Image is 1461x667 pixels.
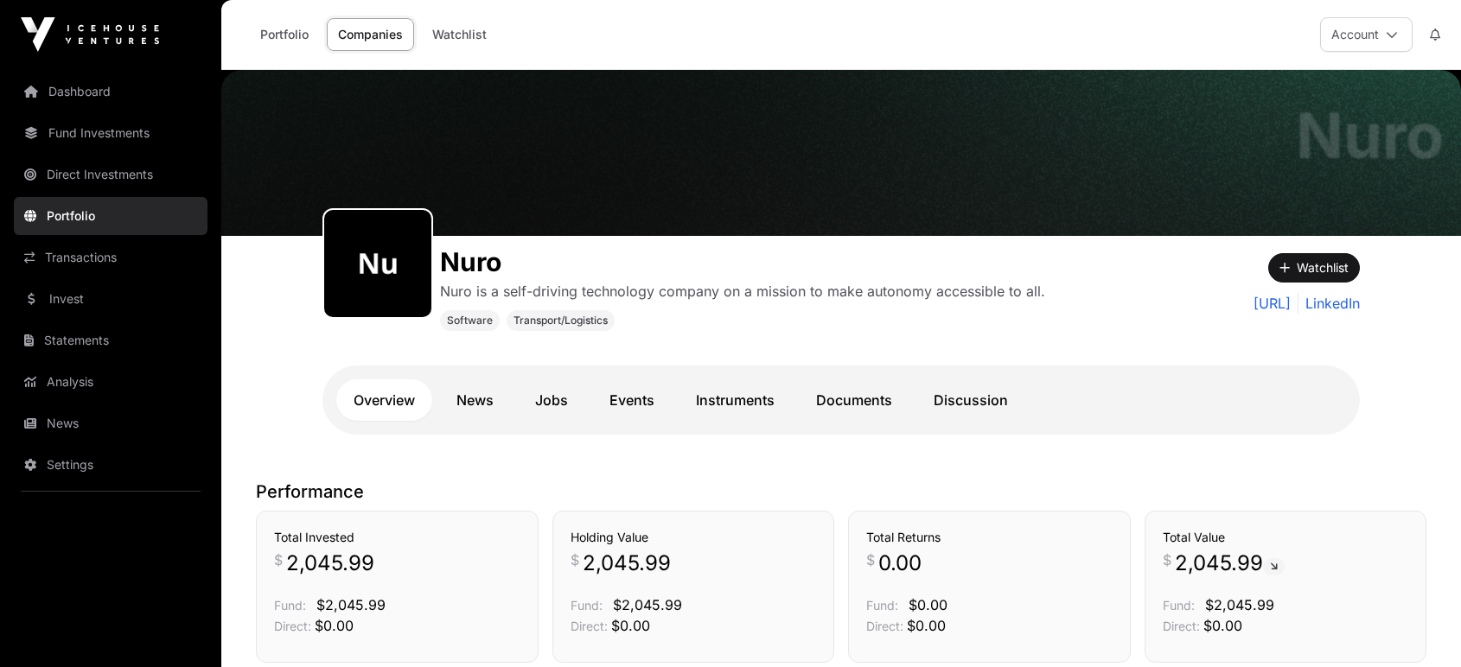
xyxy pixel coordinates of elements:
[14,280,207,318] a: Invest
[571,598,603,613] span: Fund:
[571,619,608,633] span: Direct:
[274,619,311,633] span: Direct:
[336,379,432,421] a: Overview
[1296,105,1444,167] h1: Nuro
[878,549,922,577] span: 0.00
[14,363,207,401] a: Analysis
[21,17,159,52] img: Icehouse Ventures Logo
[14,321,207,359] a: Statements
[331,217,424,310] img: nuro436.png
[1268,253,1360,283] button: Watchlist
[866,619,903,633] span: Direct:
[421,18,498,51] a: Watchlist
[1254,293,1291,314] a: [URL]
[866,598,898,613] span: Fund:
[799,379,909,421] a: Documents
[447,314,493,327] span: Software
[1320,17,1413,52] button: Account
[440,246,1045,277] h1: Nuro
[611,617,650,634] span: $0.00
[286,549,374,577] span: 2,045.99
[583,549,671,577] span: 2,045.99
[907,617,946,634] span: $0.00
[315,617,354,634] span: $0.00
[1163,619,1200,633] span: Direct:
[14,197,207,235] a: Portfolio
[14,114,207,152] a: Fund Investments
[916,379,1025,421] a: Discussion
[1298,293,1360,314] a: LinkedIn
[256,480,1426,504] p: Performance
[274,529,520,546] h3: Total Invested
[249,18,320,51] a: Portfolio
[327,18,414,51] a: Companies
[14,404,207,442] a: News
[1163,549,1171,570] span: $
[14,156,207,194] a: Direct Investments
[274,549,283,570] span: $
[336,379,1346,421] nav: Tabs
[316,596,386,613] span: $2,045.99
[14,73,207,111] a: Dashboard
[14,238,207,276] a: Transactions
[1203,617,1242,634] span: $0.00
[571,549,579,570] span: $
[1205,596,1274,613] span: $2,045.99
[571,529,817,546] h3: Holding Value
[518,379,585,421] a: Jobs
[613,596,682,613] span: $2,045.99
[14,446,207,484] a: Settings
[592,379,672,421] a: Events
[1175,549,1285,577] span: 2,045.99
[866,529,1113,546] h3: Total Returns
[514,314,608,327] span: Transport/Logistics
[1163,598,1195,613] span: Fund:
[221,70,1461,236] img: Nuro
[439,379,511,421] a: News
[1163,529,1409,546] h3: Total Value
[679,379,792,421] a: Instruments
[866,549,875,570] span: $
[274,598,306,613] span: Fund:
[909,596,947,613] span: $0.00
[440,281,1045,302] p: Nuro is a self-driving technology company on a mission to make autonomy accessible to all.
